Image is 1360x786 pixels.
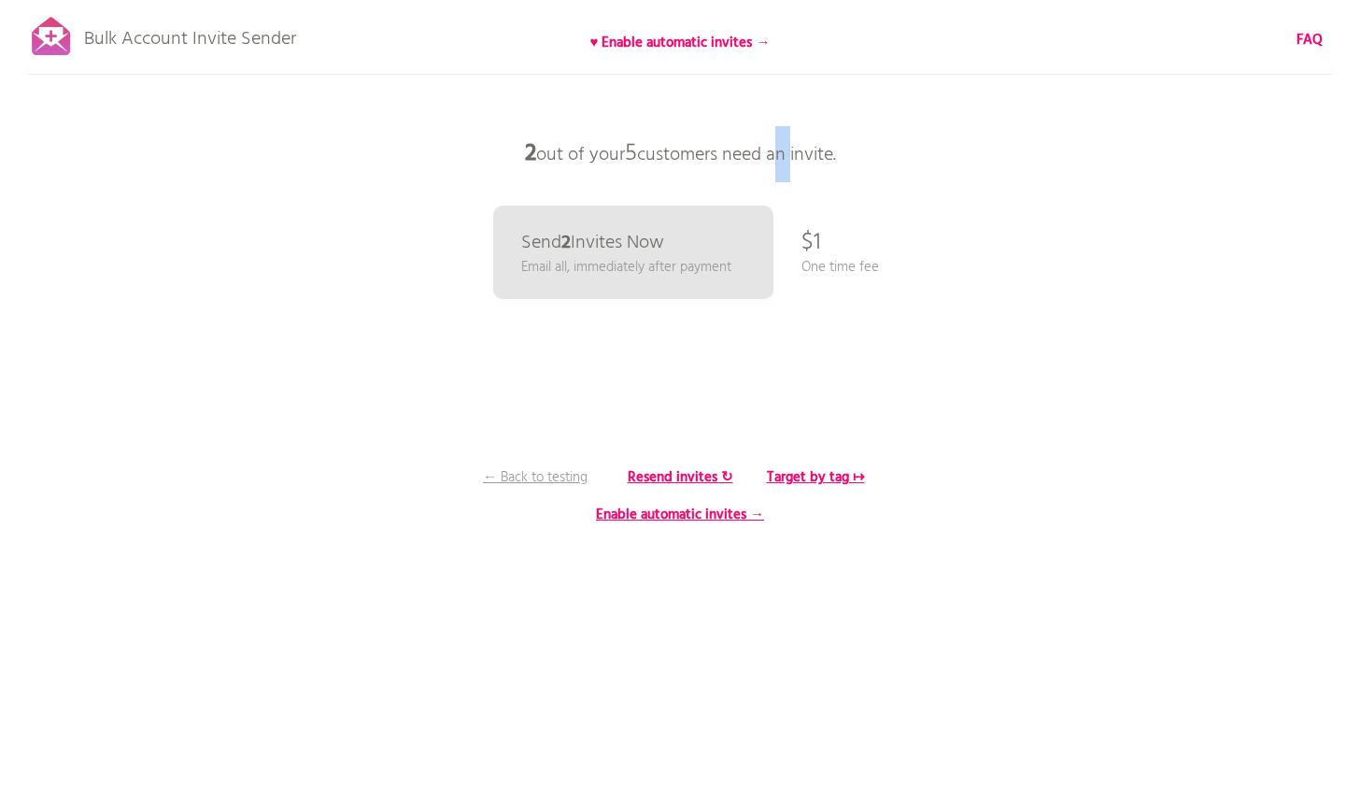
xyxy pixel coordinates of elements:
span: 5 [625,136,637,173]
p: ← Back to testing [465,467,605,488]
p: out of your customers need an invite. [400,126,960,182]
p: Send Invites Now [521,234,664,252]
p: $1 [801,215,821,271]
a: Send2Invites Now Email all, immediately after payment [493,206,773,299]
b: Enable automatic invites → [596,504,764,526]
p: Email all, immediately after payment [521,257,731,278]
b: Resend invites ↻ [628,466,733,489]
b: ♥ Enable automatic invites → [590,32,771,54]
b: 2 [525,136,536,173]
b: 2 [561,228,571,258]
a: FAQ [1296,30,1323,50]
p: Bulk Account Invite Sender [84,11,296,58]
p: One time fee [801,257,879,278]
b: Target by tag ↦ [767,466,865,489]
b: FAQ [1296,29,1323,51]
